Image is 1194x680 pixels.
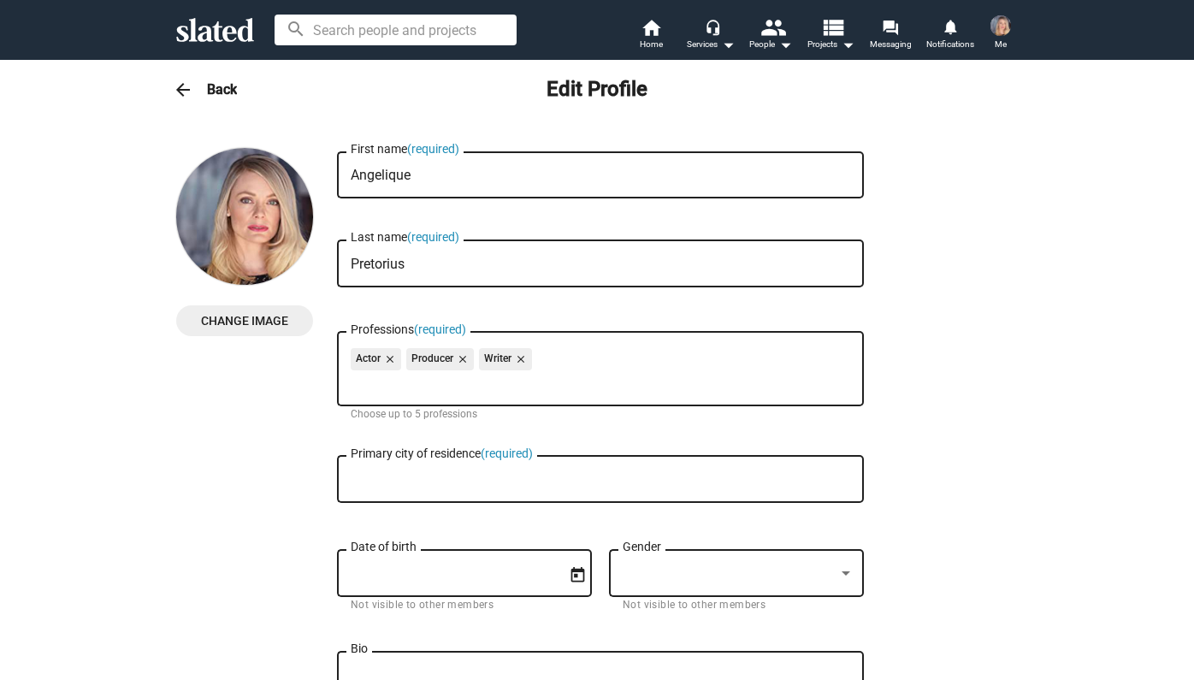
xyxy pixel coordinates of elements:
[176,148,313,285] img: Angelique Pretorius
[687,34,735,55] div: Services
[807,34,854,55] span: Projects
[995,34,1007,55] span: Me
[190,305,299,336] span: Change Image
[837,34,858,55] mat-icon: arrow_drop_down
[760,15,785,39] mat-icon: people
[990,15,1011,36] img: Angelique Pretorius
[926,34,974,55] span: Notifications
[351,599,494,612] mat-hint: Not visible to other members
[406,348,474,370] mat-chip: Producer
[176,305,313,336] button: Change Image
[547,76,647,103] h2: Edit Profile
[351,408,477,422] mat-hint: Choose up to 5 professions
[882,19,898,35] mat-icon: forum
[942,18,958,34] mat-icon: notifications
[275,15,517,45] input: Search people and projects
[775,34,795,55] mat-icon: arrow_drop_down
[207,80,237,98] h3: Back
[563,559,593,589] button: Open calendar
[820,15,845,39] mat-icon: view_list
[173,80,193,100] mat-icon: arrow_back
[681,17,741,55] button: Services
[718,34,738,55] mat-icon: arrow_drop_down
[705,19,720,34] mat-icon: headset_mic
[453,352,469,367] mat-icon: close
[920,17,980,55] a: Notifications
[741,17,801,55] button: People
[980,12,1021,56] button: Angelique PretoriusMe
[623,599,765,612] mat-hint: Not visible to other members
[351,348,401,370] mat-chip: Actor
[479,348,532,370] mat-chip: Writer
[641,17,661,38] mat-icon: home
[801,17,860,55] button: Projects
[640,34,663,55] span: Home
[749,34,792,55] div: People
[621,17,681,55] a: Home
[511,352,527,367] mat-icon: close
[381,352,396,367] mat-icon: close
[860,17,920,55] a: Messaging
[870,34,912,55] span: Messaging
